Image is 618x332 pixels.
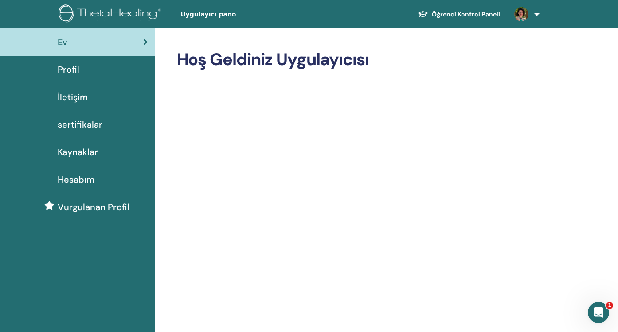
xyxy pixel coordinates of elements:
[418,10,428,18] img: graduation-cap-white.svg
[411,6,507,23] a: Öğrenci Kontrol Paneli
[514,7,528,21] img: default.jpg
[180,10,313,19] span: Uygulayıcı pano
[606,302,613,309] span: 1
[59,4,164,24] img: logo.png
[58,173,94,186] span: Hesabım
[58,200,129,214] span: Vurgulanan Profil
[58,145,98,159] span: Kaynaklar
[177,50,539,70] h2: Hoş Geldiniz Uygulayıcısı
[58,118,102,131] span: sertifikalar
[58,90,88,104] span: İletişim
[58,63,79,76] span: Profil
[58,35,67,49] span: Ev
[588,302,609,323] iframe: Intercom live chat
